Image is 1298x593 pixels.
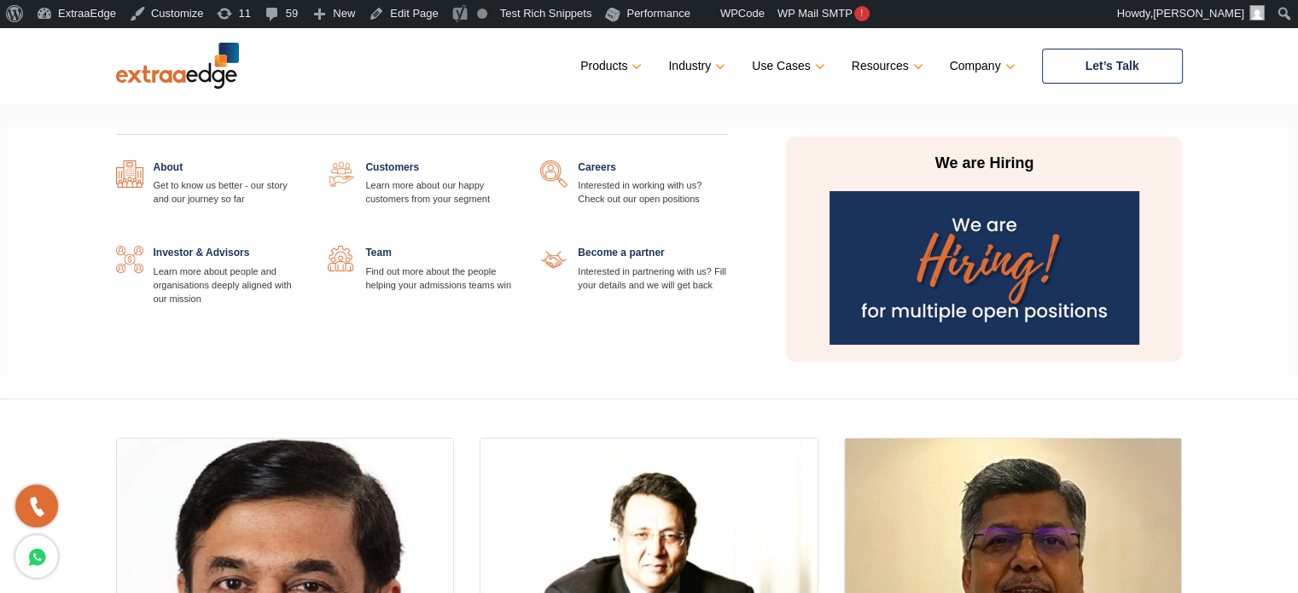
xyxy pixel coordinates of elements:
[852,54,920,78] a: Resources
[950,54,1012,78] a: Company
[1042,49,1183,84] a: Let’s Talk
[752,54,821,78] a: Use Cases
[824,154,1144,174] p: We are Hiring
[1153,7,1244,20] span: [PERSON_NAME]
[854,6,870,21] span: !
[668,54,722,78] a: Industry
[580,54,638,78] a: Products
